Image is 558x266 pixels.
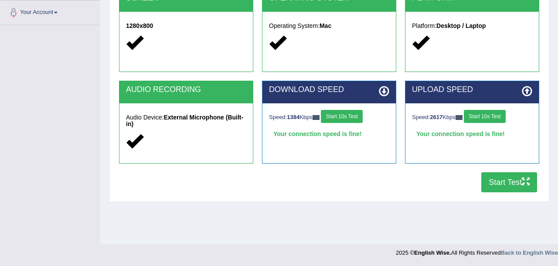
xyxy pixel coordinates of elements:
img: ajax-loader-fb-connection.gif [456,115,463,120]
div: Speed: Kbps [269,110,389,125]
h2: AUDIO RECORDING [126,85,246,94]
strong: 2617 [430,114,442,120]
div: Your connection speed is fine! [269,127,389,140]
img: ajax-loader-fb-connection.gif [313,115,320,120]
strong: External Microphone (Built-in) [126,114,243,127]
h2: DOWNLOAD SPEED [269,85,389,94]
button: Start 10s Test [321,110,362,123]
h5: Platform: [412,23,532,29]
strong: Desktop / Laptop [436,22,486,29]
h2: UPLOAD SPEED [412,85,532,94]
h5: Operating System: [269,23,389,29]
strong: 1384 [287,114,299,120]
a: Your Account [0,0,100,22]
strong: 1280x800 [126,22,153,29]
button: Start Test [481,172,537,192]
button: Start 10s Test [464,110,505,123]
a: Back to English Wise [501,249,558,256]
div: 2025 © All Rights Reserved [396,244,558,257]
strong: English Wise. [414,249,451,256]
strong: Mac [320,22,331,29]
div: Speed: Kbps [412,110,532,125]
h5: Audio Device: [126,114,246,128]
div: Your connection speed is fine! [412,127,532,140]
